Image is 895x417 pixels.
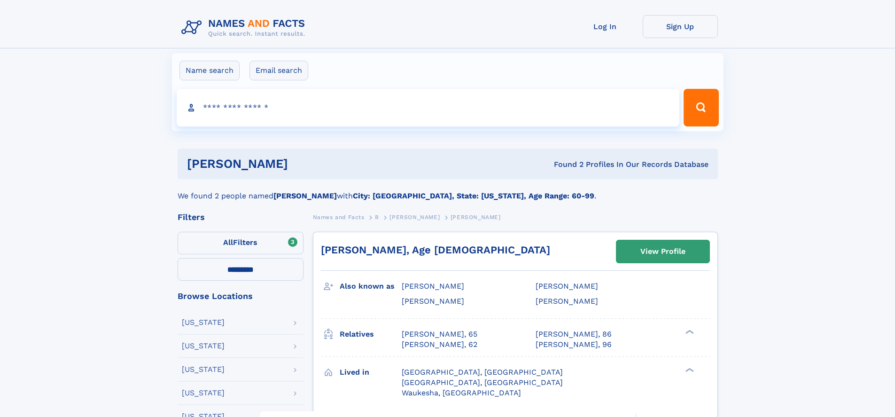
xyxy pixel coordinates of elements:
[683,367,694,373] div: ❯
[402,368,563,377] span: [GEOGRAPHIC_DATA], [GEOGRAPHIC_DATA]
[389,211,440,223] a: [PERSON_NAME]
[179,61,240,80] label: Name search
[182,319,225,326] div: [US_STATE]
[321,244,550,256] a: [PERSON_NAME], Age [DEMOGRAPHIC_DATA]
[684,89,718,126] button: Search Button
[536,297,598,306] span: [PERSON_NAME]
[178,232,304,254] label: Filters
[313,211,365,223] a: Names and Facts
[340,364,402,380] h3: Lived in
[389,214,440,220] span: [PERSON_NAME]
[643,15,718,38] a: Sign Up
[536,339,612,350] a: [PERSON_NAME], 96
[451,214,501,220] span: [PERSON_NAME]
[536,282,598,291] span: [PERSON_NAME]
[536,329,612,339] a: [PERSON_NAME], 86
[182,389,225,397] div: [US_STATE]
[375,211,379,223] a: B
[375,214,379,220] span: B
[178,213,304,221] div: Filters
[178,15,313,40] img: Logo Names and Facts
[177,89,680,126] input: search input
[340,326,402,342] h3: Relatives
[616,240,709,263] a: View Profile
[402,282,464,291] span: [PERSON_NAME]
[421,159,708,170] div: Found 2 Profiles In Our Records Database
[402,297,464,306] span: [PERSON_NAME]
[402,388,521,397] span: Waukesha, [GEOGRAPHIC_DATA]
[187,158,421,170] h1: [PERSON_NAME]
[568,15,643,38] a: Log In
[683,329,694,335] div: ❯
[353,191,594,200] b: City: [GEOGRAPHIC_DATA], State: [US_STATE], Age Range: 60-99
[249,61,308,80] label: Email search
[182,366,225,373] div: [US_STATE]
[182,342,225,350] div: [US_STATE]
[402,339,477,350] a: [PERSON_NAME], 62
[640,241,685,262] div: View Profile
[273,191,337,200] b: [PERSON_NAME]
[178,292,304,300] div: Browse Locations
[340,278,402,294] h3: Also known as
[402,378,563,387] span: [GEOGRAPHIC_DATA], [GEOGRAPHIC_DATA]
[402,329,477,339] a: [PERSON_NAME], 65
[178,179,718,202] div: We found 2 people named with .
[223,238,233,247] span: All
